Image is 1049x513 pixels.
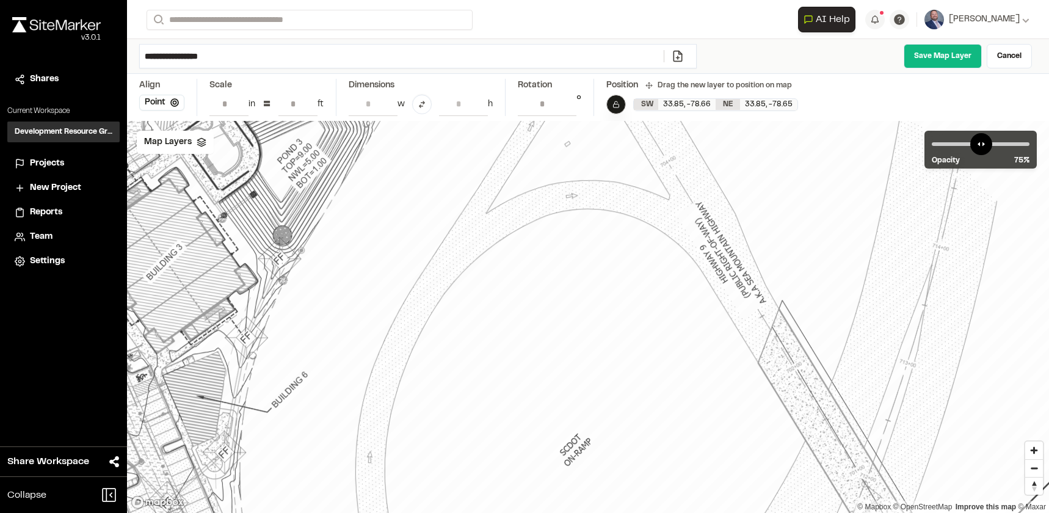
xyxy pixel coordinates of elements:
[209,79,232,92] div: Scale
[30,73,59,86] span: Shares
[1025,477,1043,495] button: Reset bearing to north
[15,126,112,137] h3: Development Resource Group
[15,73,112,86] a: Shares
[263,95,271,114] div: =
[1025,478,1043,495] span: Reset bearing to north
[740,99,797,110] div: 33.85 , -78.65
[30,206,62,219] span: Reports
[488,98,493,111] div: h
[904,44,982,68] a: Save Map Layer
[30,157,64,170] span: Projects
[30,230,53,244] span: Team
[139,79,184,92] div: Align
[7,106,120,117] p: Current Workspace
[249,98,255,111] div: in
[893,503,953,511] a: OpenStreetMap
[798,7,860,32] div: Open AI Assistant
[606,95,626,114] button: Un-Lock Map Layer Position
[349,79,493,92] div: Dimensions
[1025,460,1043,477] span: Zoom out
[7,454,89,469] span: Share Workspace
[139,95,184,111] button: Point
[1025,442,1043,459] button: Zoom in
[924,10,944,29] img: User
[15,230,112,244] a: Team
[716,99,740,110] div: NE
[397,98,405,111] div: w
[949,13,1020,26] span: [PERSON_NAME]
[932,155,960,166] span: Opacity
[956,503,1016,511] a: Map feedback
[1025,459,1043,477] button: Zoom out
[645,80,792,91] div: Drag the new layer to position on map
[987,44,1032,68] a: Cancel
[924,10,1029,29] button: [PERSON_NAME]
[857,503,891,511] a: Mapbox
[658,99,716,110] div: 33.85 , -78.66
[634,99,797,111] div: SW 33.84600776482185, -78.6576869897422 | NE 33.84929341640161, -78.65175279397201
[147,10,169,30] button: Search
[30,181,81,195] span: New Project
[15,206,112,219] a: Reports
[131,495,184,509] a: Mapbox logo
[30,255,65,268] span: Settings
[798,7,855,32] button: Open AI Assistant
[12,17,101,32] img: rebrand.png
[1018,503,1046,511] a: Maxar
[144,136,192,149] span: Map Layers
[318,98,324,111] div: ft
[15,157,112,170] a: Projects
[15,255,112,268] a: Settings
[1014,155,1029,166] span: 75 %
[816,12,850,27] span: AI Help
[7,488,46,503] span: Collapse
[606,79,638,92] div: Position
[576,92,581,116] div: °
[634,99,658,110] div: SW
[127,121,1049,513] canvas: Map
[15,181,112,195] a: New Project
[518,79,581,92] div: Rotation
[12,32,101,43] div: Oh geez...please don't...
[664,50,691,62] a: Add/Change File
